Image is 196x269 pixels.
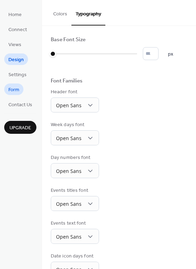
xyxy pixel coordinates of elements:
[56,102,82,109] span: Open Sans
[56,168,82,174] span: Open Sans
[51,88,98,96] div: Header font
[56,233,82,240] span: Open Sans
[51,36,85,44] div: Base Font Size
[56,201,82,207] span: Open Sans
[8,86,19,94] span: Form
[9,124,31,132] span: Upgrade
[4,8,26,20] a: Home
[8,71,27,79] span: Settings
[4,53,28,65] a: Design
[56,135,82,141] span: Open Sans
[4,68,31,80] a: Settings
[4,23,31,35] a: Connect
[4,83,23,95] a: Form
[51,78,83,85] div: Font Families
[51,121,98,129] div: Week days font
[8,56,24,64] span: Design
[4,38,26,50] a: Views
[8,101,32,109] span: Contact Us
[51,154,98,161] div: Day numbers font
[8,11,22,19] span: Home
[4,99,36,110] a: Contact Us
[8,41,21,49] span: Views
[168,51,173,58] span: px
[51,187,98,194] div: Events titles font
[51,220,98,227] div: Events text font
[51,253,98,260] div: Date icon days font
[4,121,36,134] button: Upgrade
[8,26,27,34] span: Connect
